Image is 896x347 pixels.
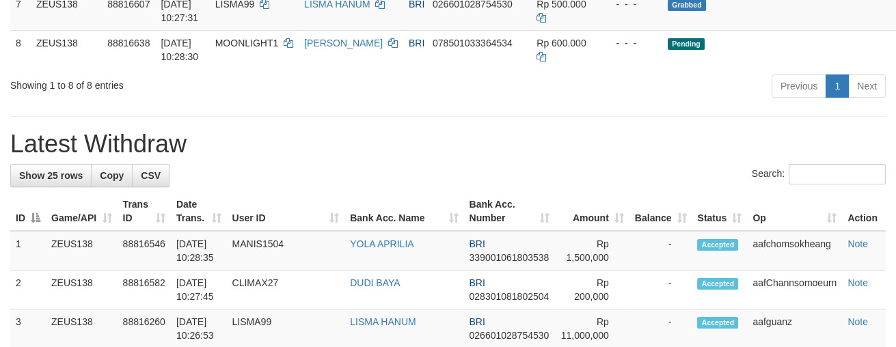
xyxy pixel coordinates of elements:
[668,38,705,50] span: Pending
[629,270,692,309] td: -
[171,270,227,309] td: [DATE] 10:27:45
[118,270,171,309] td: 88816582
[10,231,46,270] td: 1
[161,38,198,62] span: [DATE] 10:28:30
[215,38,279,48] span: MOONLIGHT1
[433,38,513,48] span: Copy 078501033364534 to clipboard
[10,164,92,187] a: Show 25 rows
[772,74,826,98] a: Previous
[747,192,842,231] th: Op: activate to sort column ascending
[847,316,868,327] a: Note
[118,231,171,270] td: 88816546
[10,192,46,231] th: ID: activate to sort column descending
[409,38,424,48] span: BRI
[10,30,31,69] td: 8
[469,291,549,302] span: Copy 028301081802504 to clipboard
[227,231,345,270] td: MANIS1504
[697,239,738,251] span: Accepted
[91,164,133,187] a: Copy
[747,270,842,309] td: aafChannsomoeurn
[46,270,118,309] td: ZEUS138
[752,164,886,184] label: Search:
[19,170,83,181] span: Show 25 rows
[100,170,124,181] span: Copy
[463,192,554,231] th: Bank Acc. Number: activate to sort column ascending
[789,164,886,184] input: Search:
[469,277,485,288] span: BRI
[847,277,868,288] a: Note
[10,73,363,92] div: Showing 1 to 8 of 8 entries
[141,170,161,181] span: CSV
[555,192,629,231] th: Amount: activate to sort column ascending
[692,192,747,231] th: Status: activate to sort column ascending
[10,130,886,158] h1: Latest Withdraw
[118,192,171,231] th: Trans ID: activate to sort column ascending
[31,30,102,69] td: ZEUS138
[555,231,629,270] td: Rp 1,500,000
[227,192,345,231] th: User ID: activate to sort column ascending
[697,317,738,329] span: Accepted
[847,238,868,249] a: Note
[171,231,227,270] td: [DATE] 10:28:35
[46,231,118,270] td: ZEUS138
[629,231,692,270] td: -
[826,74,849,98] a: 1
[555,270,629,309] td: Rp 200,000
[629,192,692,231] th: Balance: activate to sort column ascending
[132,164,169,187] a: CSV
[469,330,549,341] span: Copy 026601028754530 to clipboard
[537,38,586,48] span: Rp 600.000
[469,238,485,249] span: BRI
[304,38,383,48] a: [PERSON_NAME]
[46,192,118,231] th: Game/API: activate to sort column ascending
[171,192,227,231] th: Date Trans.: activate to sort column ascending
[605,36,657,50] div: - - -
[848,74,886,98] a: Next
[350,238,413,249] a: YOLA APRILIA
[469,252,549,263] span: Copy 339001061803538 to clipboard
[842,192,886,231] th: Action
[350,277,400,288] a: DUDI BAYA
[747,231,842,270] td: aafchomsokheang
[10,270,46,309] td: 2
[227,270,345,309] td: CLIMAX27
[697,278,738,290] span: Accepted
[344,192,463,231] th: Bank Acc. Name: activate to sort column ascending
[469,316,485,327] span: BRI
[350,316,416,327] a: LISMA HANUM
[107,38,150,48] span: 88816638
